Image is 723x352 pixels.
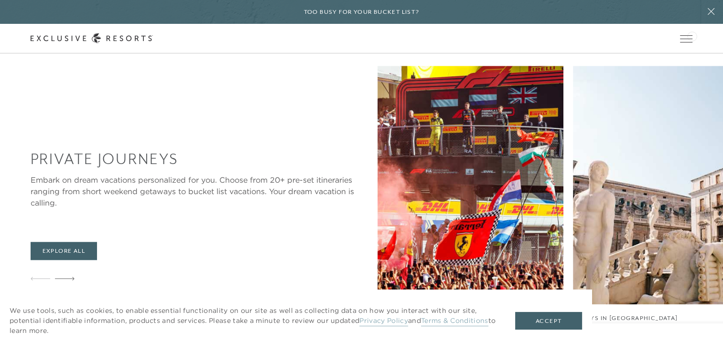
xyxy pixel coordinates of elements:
button: Accept [515,312,582,330]
button: Open navigation [680,35,692,42]
a: Explore All [31,242,97,260]
p: We use tools, such as cookies, to enable essential functionality on our site as well as collectin... [10,306,496,336]
a: Privacy Policy [359,316,408,326]
div: Embark on dream vacations personalized for you. Choose from 20+ pre-set itineraries ranging from ... [31,174,368,208]
h6: Too busy for your bucket list? [304,8,420,17]
a: Terms & Conditions [421,316,488,326]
